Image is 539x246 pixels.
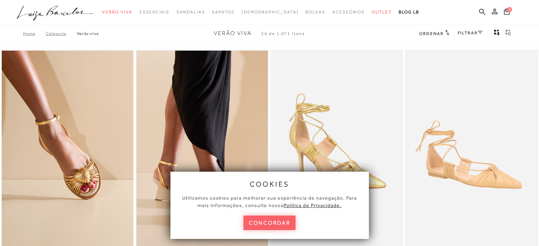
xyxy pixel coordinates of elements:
[283,202,342,208] a: Política de Privacidade.
[372,6,392,19] a: noSubCategoriesText
[305,10,325,15] span: Bolsas
[492,29,502,38] button: Mostrar 4 produtos por linha
[212,10,234,15] span: Sapatos
[182,195,357,208] span: Utilizamos cookies para melhorar sua experiência de navegação. Para mais informações, consulte nossa
[261,31,305,36] span: 24 de 1.071 itens
[332,10,365,15] span: Acessórios
[372,10,392,15] span: Outlet
[102,10,133,15] span: Verão Viva
[399,6,419,19] a: BLOG LB
[507,7,512,12] span: 0
[46,31,77,36] a: Categoria
[23,31,46,36] a: Home
[102,6,133,19] a: noSubCategoriesText
[419,31,443,36] span: Ordenar
[332,6,365,19] a: noSubCategoriesText
[176,6,205,19] a: noSubCategoriesText
[242,10,299,15] span: [DEMOGRAPHIC_DATA]
[176,10,205,15] span: Sandálias
[305,6,325,19] a: noSubCategoriesText
[502,8,512,17] button: 0
[212,6,234,19] a: noSubCategoriesText
[243,216,296,230] button: concordar
[140,6,169,19] a: noSubCategoriesText
[140,10,169,15] span: Essenciais
[77,31,99,36] a: Verão Viva
[458,30,483,35] a: FILTRAR
[399,10,419,15] span: BLOG LB
[503,29,513,38] button: gridText6Desc
[250,180,290,188] span: cookies
[242,6,299,19] a: noSubCategoriesText
[214,30,252,36] span: Verão Viva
